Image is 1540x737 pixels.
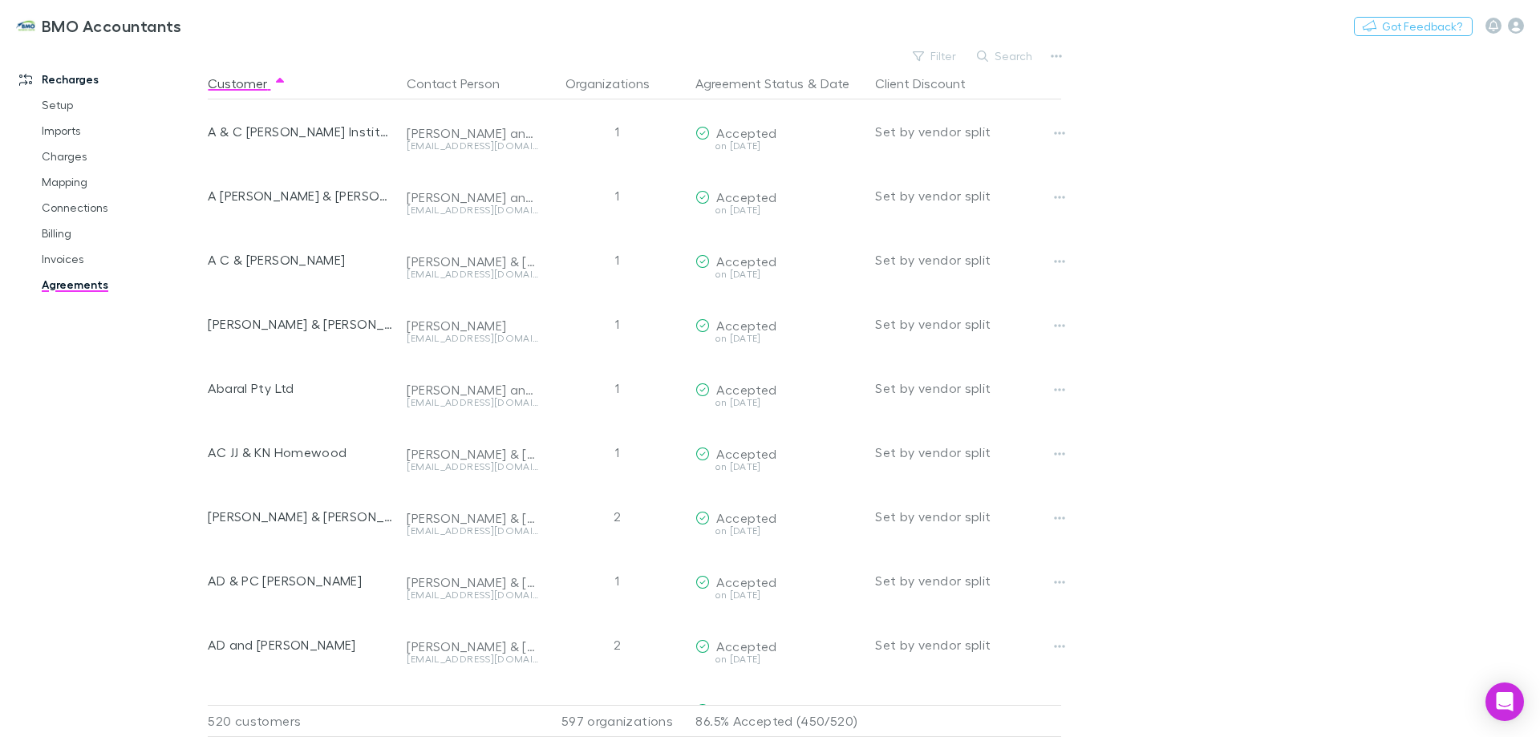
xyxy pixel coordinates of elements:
button: Date [821,67,849,99]
div: on [DATE] [695,269,862,279]
a: Invoices [26,246,217,272]
a: Billing [26,221,217,246]
div: 2 [545,484,689,549]
div: [PERSON_NAME] & [PERSON_NAME] [407,574,538,590]
a: Agreements [26,272,217,298]
div: [PERSON_NAME] and [PERSON_NAME] [407,125,538,141]
a: Imports [26,118,217,144]
div: 597 organizations [545,705,689,737]
div: 2 [545,613,689,677]
div: Open Intercom Messenger [1485,682,1524,721]
div: Set by vendor split [875,292,1061,356]
button: Client Discount [875,67,985,99]
div: Set by vendor split [875,99,1061,164]
div: A & C [PERSON_NAME] Institute of Biochemic Medicine [208,99,394,164]
div: 1 [545,164,689,228]
button: Customer [208,67,286,99]
div: [PERSON_NAME] & [PERSON_NAME] [407,253,538,269]
div: [PERSON_NAME] & [PERSON_NAME] [407,638,538,654]
div: [PERSON_NAME] and [PERSON_NAME] [407,382,538,398]
div: AD and [PERSON_NAME] [208,613,394,677]
button: Filter [905,47,966,66]
div: on [DATE] [695,526,862,536]
div: 1 [545,356,689,420]
div: [PERSON_NAME] & [PERSON_NAME] Family Trust [208,484,394,549]
div: on [DATE] [695,654,862,664]
div: on [DATE] [695,398,862,407]
span: Accepted [716,510,776,525]
img: BMO Accountants's Logo [16,16,35,35]
div: & [695,67,862,99]
a: Recharges [3,67,217,92]
div: [PERSON_NAME] and [PERSON_NAME] [407,703,538,719]
span: Accepted [716,125,776,140]
div: Set by vendor split [875,549,1061,613]
div: 1 [545,292,689,356]
div: on [DATE] [695,462,862,472]
a: Mapping [26,169,217,195]
span: Accepted [716,574,776,589]
div: [EMAIL_ADDRESS][DOMAIN_NAME] [407,526,538,536]
div: 520 customers [208,705,400,737]
div: [EMAIL_ADDRESS][DOMAIN_NAME] [407,398,538,407]
span: Accepted [716,318,776,333]
div: Set by vendor split [875,420,1061,484]
div: [PERSON_NAME] and [PERSON_NAME] [407,189,538,205]
span: Accepted [716,253,776,269]
div: [EMAIL_ADDRESS][DOMAIN_NAME] [407,141,538,151]
div: [EMAIL_ADDRESS][DOMAIN_NAME] [407,590,538,600]
div: AC JJ & KN Homewood [208,420,394,484]
div: Set by vendor split [875,228,1061,292]
button: Agreement Status [695,67,804,99]
a: Connections [26,195,217,221]
div: Set by vendor split [875,484,1061,549]
div: 1 [545,549,689,613]
div: Abaral Pty Ltd [208,356,394,420]
button: Search [969,47,1042,66]
div: [EMAIL_ADDRESS][DOMAIN_NAME] [407,334,538,343]
div: [PERSON_NAME] & [PERSON_NAME] [407,510,538,526]
p: 86.5% Accepted (450/520) [695,706,862,736]
span: Accepted [716,446,776,461]
button: Contact Person [407,67,519,99]
div: 1 [545,99,689,164]
div: Set by vendor split [875,164,1061,228]
div: Set by vendor split [875,356,1061,420]
a: Setup [26,92,217,118]
div: on [DATE] [695,334,862,343]
div: [EMAIL_ADDRESS][DOMAIN_NAME] [407,654,538,664]
div: A C & [PERSON_NAME] [208,228,394,292]
div: [EMAIL_ADDRESS][DOMAIN_NAME] [407,269,538,279]
a: BMO Accountants [6,6,192,45]
div: [EMAIL_ADDRESS][DOMAIN_NAME] [407,205,538,215]
span: Accepted [716,638,776,654]
div: [EMAIL_ADDRESS][DOMAIN_NAME] [407,462,538,472]
div: [PERSON_NAME] [407,318,538,334]
div: A [PERSON_NAME] & [PERSON_NAME] [208,164,394,228]
a: Charges [26,144,217,169]
div: 1 [545,228,689,292]
div: on [DATE] [695,205,862,215]
div: [PERSON_NAME] & [PERSON_NAME] [208,292,394,356]
div: on [DATE] [695,141,862,151]
h3: BMO Accountants [42,16,182,35]
span: Accepted [716,189,776,204]
div: [PERSON_NAME] & [PERSON_NAME] [407,446,538,462]
div: Set by vendor split [875,613,1061,677]
span: Accepted [716,703,776,718]
button: Organizations [565,67,669,99]
div: 1 [545,420,689,484]
div: AD & PC [PERSON_NAME] [208,549,394,613]
button: Got Feedback? [1354,17,1473,36]
div: on [DATE] [695,590,862,600]
span: Accepted [716,382,776,397]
